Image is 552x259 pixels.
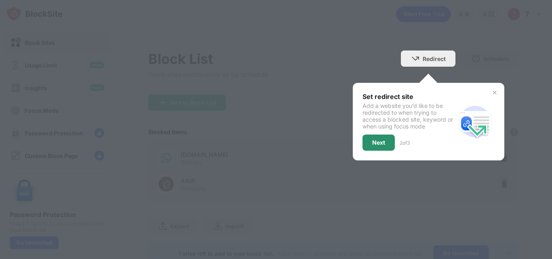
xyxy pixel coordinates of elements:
div: Redirect [423,55,446,62]
div: 2 of 3 [400,140,410,146]
div: Set redirect site [362,93,456,101]
div: Add a website you’d like to be redirected to when trying to access a blocked site, keyword or whe... [362,102,456,130]
img: redirect.svg [456,102,495,141]
div: Next [372,139,385,146]
img: x-button.svg [491,89,498,96]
